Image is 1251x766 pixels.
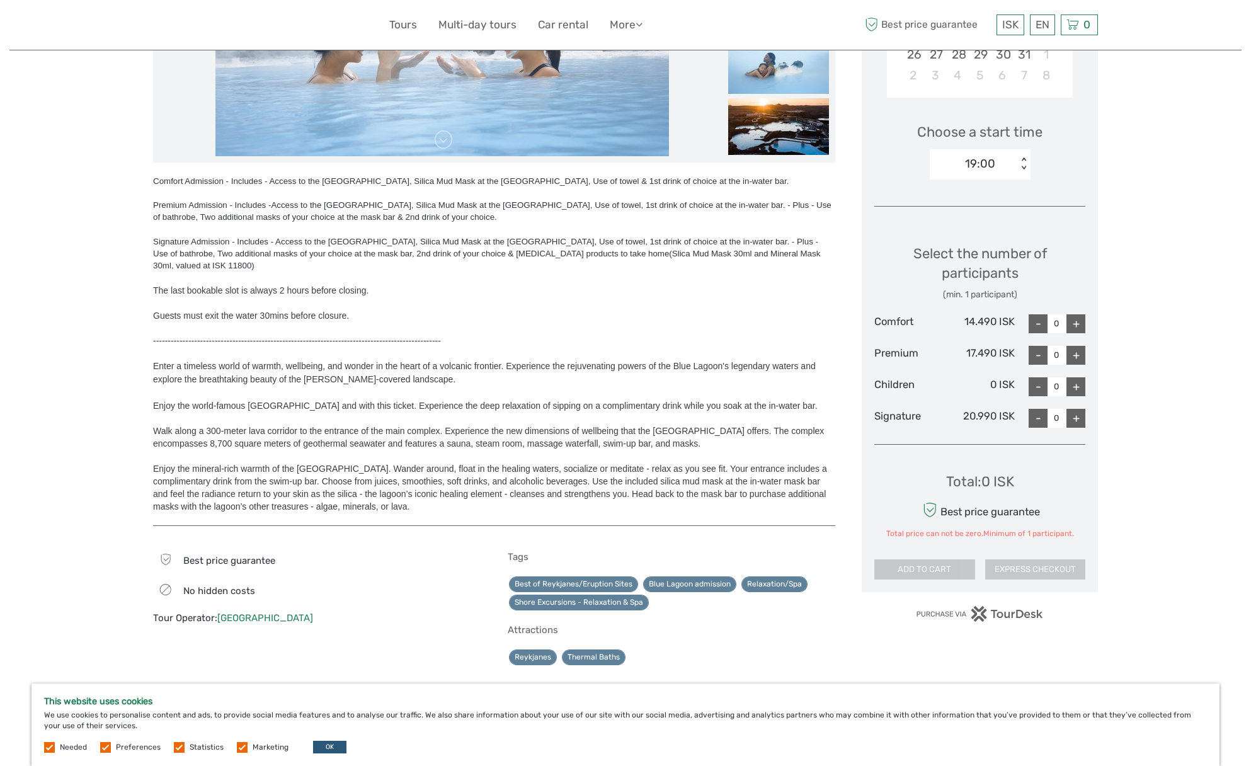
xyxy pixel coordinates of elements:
label: Needed [60,742,87,753]
span: Access to the [GEOGRAPHIC_DATA], Silica Mud Mask at the [GEOGRAPHIC_DATA], Use of towel, 1st drin... [153,237,820,270]
div: Choose Thursday, November 6th, 2025 [991,65,1013,86]
a: Best of Reykjanes/Eruption Sites [509,576,638,592]
div: < > [1018,157,1029,171]
p: We're away right now. Please check back later! [18,22,142,32]
div: We use cookies to personalise content and ads, to provide social media features and to analyse ou... [31,683,1220,766]
div: Choose Friday, November 7th, 2025 [1013,65,1035,86]
div: Choose Friday, October 31st, 2025 [1013,44,1035,65]
a: Thermal Baths [562,649,625,665]
button: ADD TO CART [874,559,975,580]
label: Preferences [116,742,161,753]
a: Multi-day tours [438,16,517,34]
a: Blue Lagoon admission [643,576,736,592]
div: + [1066,346,1085,365]
div: - [1029,346,1048,365]
div: Choose Tuesday, October 28th, 2025 [947,44,969,65]
span: ISK [1002,18,1019,31]
div: Select the number of participants [874,244,1085,301]
div: (min. 1 participant) [874,289,1085,301]
a: [GEOGRAPHIC_DATA] [217,612,313,624]
a: Car rental [538,16,588,34]
div: Choose Wednesday, October 29th, 2025 [969,44,991,65]
span: 0 [1082,18,1092,31]
div: Signature [874,409,945,428]
div: Best price guarantee [920,499,1040,521]
div: Comfort Admission - Includes - Access to the [GEOGRAPHIC_DATA], Silica Mud Mask at the [GEOGRAPHI... [153,175,835,187]
div: Total : 0 ISK [946,472,1014,491]
img: PurchaseViaTourDesk.png [916,606,1044,622]
button: EXPRESS CHECKOUT [985,559,1086,580]
div: 14.490 ISK [945,314,1015,333]
div: Choose Wednesday, November 5th, 2025 [969,65,991,86]
span: Enter a timeless world of warmth, wellbeing, and wonder in the heart of a volcanic frontier. Expe... [153,347,835,384]
span: -------------------------------------------------------------------------------------------------- [153,336,441,346]
h5: Tags [508,551,836,563]
a: More [610,16,643,34]
span: Access to the [GEOGRAPHIC_DATA], Silica Mud Mask at the [GEOGRAPHIC_DATA], Use of towel, 1st drin... [153,200,831,222]
div: Choose Thursday, October 30th, 2025 [991,44,1013,65]
div: Choose Sunday, October 26th, 2025 [902,44,924,65]
label: Marketing [253,742,288,753]
div: - [1029,377,1048,396]
img: d9bf8667d031459cbd5a0f097f6a92b7_slider_thumbnail.jpg [728,98,829,155]
h5: Attractions [508,624,836,636]
div: Choose Monday, October 27th, 2025 [925,44,947,65]
span: Choose a start time [917,122,1042,142]
span: Best price guarantee [183,555,275,566]
div: Comfort [874,314,945,333]
a: Tours [389,16,417,34]
div: + [1066,314,1085,333]
span: The last bookable slot is always 2 hours before closing. [153,285,368,295]
div: + [1066,377,1085,396]
div: + [1066,409,1085,428]
span: Best price guarantee [862,14,993,35]
button: Open LiveChat chat widget [145,20,160,35]
a: Reykjanes [509,649,557,665]
span: No hidden costs [183,585,255,597]
span: Signature Admission - Includes - [153,237,273,246]
div: Choose Saturday, November 1st, 2025 [1035,44,1057,65]
div: Premium Admission - Includes - [153,199,835,223]
span: Guests must exit the water 30mins before closure. [153,311,349,321]
div: EN [1030,14,1055,35]
img: 074d1b25433144c697119fb130ce2944_slider_thumbnail.jpg [728,37,829,94]
span: Walk along a 300-meter lava corridor to the entrance of the main complex. Experience the new dime... [153,426,824,449]
div: 20.990 ISK [945,409,1015,428]
button: OK [313,741,346,753]
div: - [1029,314,1048,333]
div: Choose Saturday, November 8th, 2025 [1035,65,1057,86]
div: 19:00 [965,156,995,172]
h5: This website uses cookies [44,696,1207,707]
a: Shore Excursions - Relaxation & Spa [509,595,649,610]
a: Relaxation/Spa [741,576,808,592]
img: 632-1a1f61c2-ab70-46c5-a88f-57c82c74ba0d_logo_small.jpg [153,9,217,40]
div: Choose Tuesday, November 4th, 2025 [947,65,969,86]
div: Choose Sunday, November 2nd, 2025 [902,65,924,86]
div: 17.490 ISK [945,346,1015,365]
div: - [1029,409,1048,428]
div: Children [874,377,945,396]
div: Premium [874,346,945,365]
span: Enjoy the world-famous [GEOGRAPHIC_DATA] and with this ticket. Experience the deep relaxation of ... [153,401,818,411]
div: 0 ISK [945,377,1015,396]
span: Enjoy the mineral-rich warmth of the [GEOGRAPHIC_DATA]. Wander around, float in the healing water... [153,464,827,512]
div: Choose Monday, November 3rd, 2025 [925,65,947,86]
label: Statistics [190,742,224,753]
div: Total price can not be zero.Minimum of 1 participant. [886,529,1074,539]
div: Tour Operator: [153,612,481,625]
